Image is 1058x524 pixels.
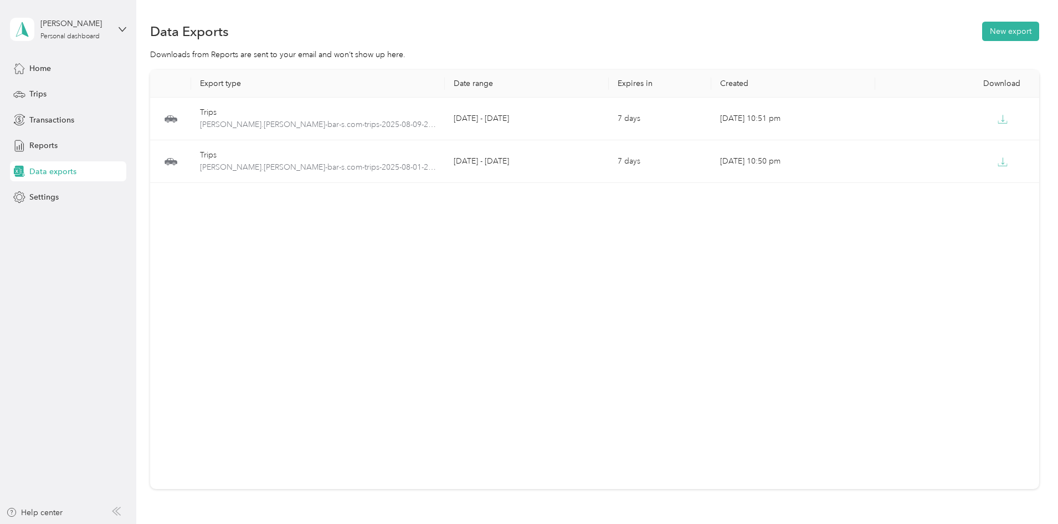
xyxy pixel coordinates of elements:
[996,462,1058,524] iframe: Everlance-gr Chat Button Frame
[29,63,51,74] span: Home
[445,98,609,140] td: [DATE] - [DATE]
[40,18,110,29] div: [PERSON_NAME]
[40,33,100,40] div: Personal dashboard
[200,106,436,119] div: Trips
[200,119,436,131] span: maria.hernandez-bar-s.com-trips-2025-08-09-2025-08-16.pdf
[150,49,1039,60] div: Downloads from Reports are sent to your email and won’t show up here.
[609,98,711,140] td: 7 days
[609,70,711,98] th: Expires in
[711,140,875,183] td: [DATE] 10:50 pm
[150,26,229,37] h1: Data Exports
[982,22,1039,41] button: New export
[29,166,76,177] span: Data exports
[29,191,59,203] span: Settings
[711,70,875,98] th: Created
[29,88,47,100] span: Trips
[200,161,436,174] span: maria.hernandez-bar-s.com-trips-2025-08-01-2025-08-08.pdf
[29,140,58,151] span: Reports
[200,149,436,161] div: Trips
[29,114,74,126] span: Transactions
[711,98,875,140] td: [DATE] 10:51 pm
[609,140,711,183] td: 7 days
[6,507,63,518] button: Help center
[445,70,609,98] th: Date range
[191,70,445,98] th: Export type
[445,140,609,183] td: [DATE] - [DATE]
[884,79,1030,88] div: Download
